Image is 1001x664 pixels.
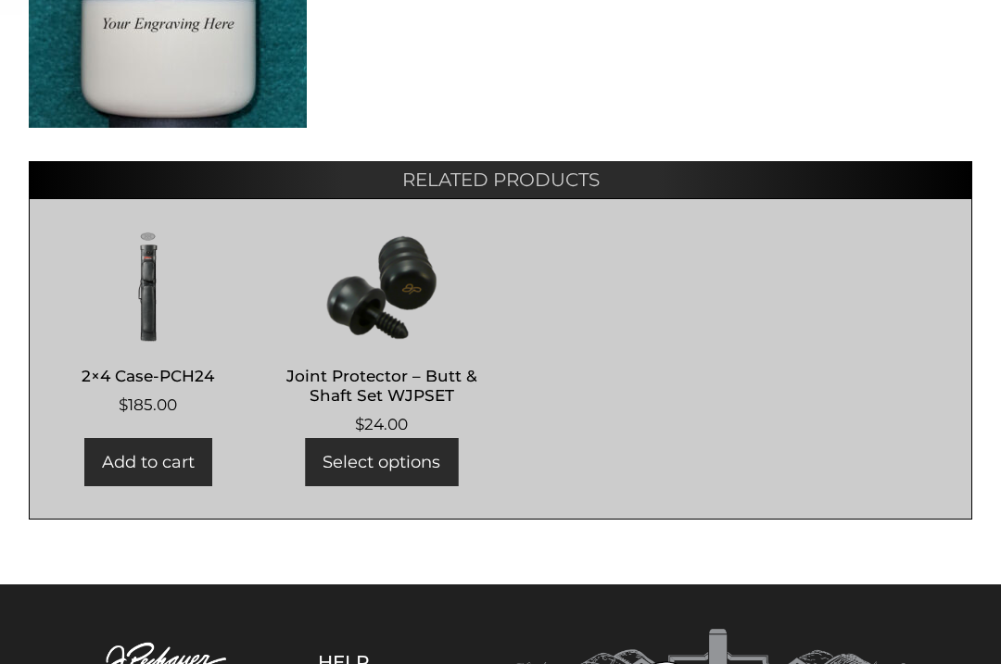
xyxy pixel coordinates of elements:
[282,232,481,436] a: Joint Protector – Butt & Shaft Set WJPSET $24.00
[282,232,481,343] img: Joint Protector - Butt & Shaft Set WJPSET
[355,415,364,433] span: $
[48,359,247,394] h2: 2×4 Case-PCH24
[48,232,247,418] a: 2×4 Case-PCH24 $185.00
[119,395,128,414] span: $
[84,438,212,485] a: Add to cart: “2x4 Case-PCH24”
[119,395,177,414] bdi: 185.00
[355,415,408,433] bdi: 24.00
[282,359,481,413] h2: Joint Protector – Butt & Shaft Set WJPSET
[29,161,972,198] h2: Related products
[48,232,247,343] img: 2x4 Case-PCH24
[305,438,458,485] a: Select options for “Joint Protector - Butt & Shaft Set WJPSET”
